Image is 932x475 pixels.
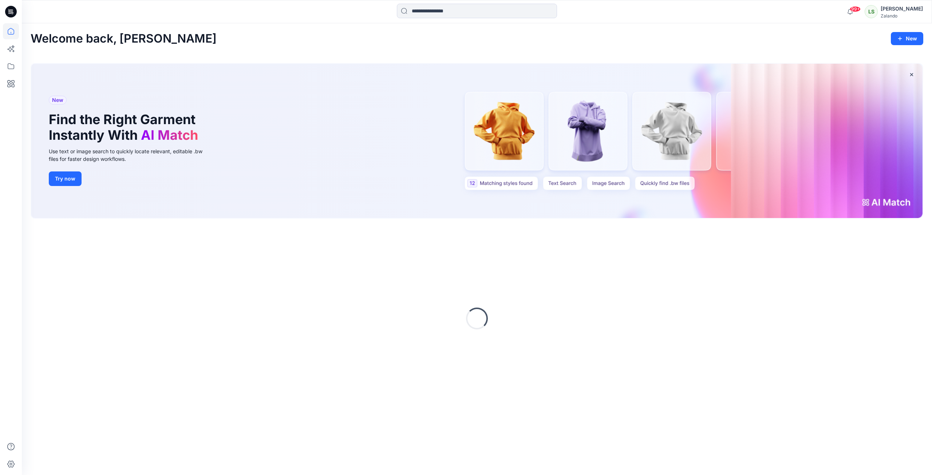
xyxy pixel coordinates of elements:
[881,13,923,19] div: Zalando
[850,6,861,12] span: 99+
[891,32,923,45] button: New
[49,171,82,186] button: Try now
[52,96,63,104] span: New
[141,127,198,143] span: AI Match
[49,112,202,143] h1: Find the Right Garment Instantly With
[881,4,923,13] div: [PERSON_NAME]
[49,147,213,163] div: Use text or image search to quickly locate relevant, editable .bw files for faster design workflows.
[865,5,878,18] div: LS
[31,32,217,45] h2: Welcome back, [PERSON_NAME]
